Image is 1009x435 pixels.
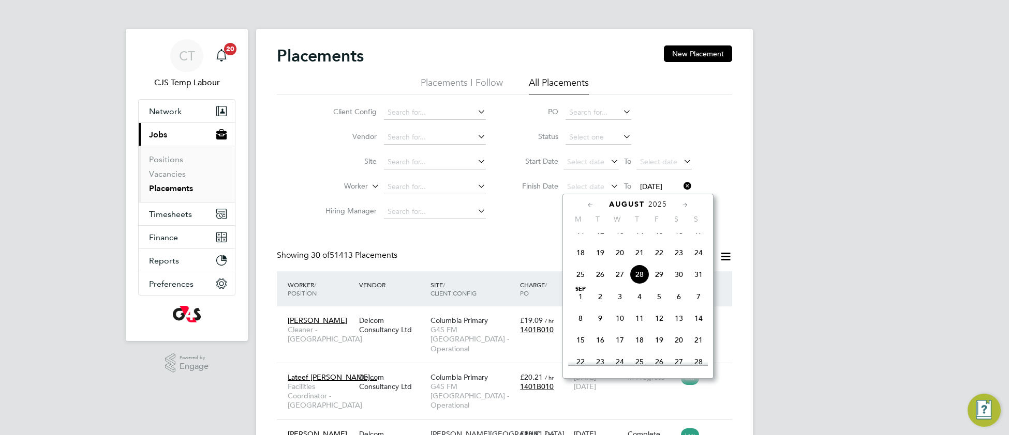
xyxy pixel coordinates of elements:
[138,39,235,89] a: CTCJS Temp Labour
[647,214,666,224] span: F
[311,250,397,260] span: 51413 Placements
[285,424,732,432] a: [PERSON_NAME]Facilities Coordinator - [GEOGRAPHIC_DATA]Delcom Consultancy Ltd[PERSON_NAME][GEOGRA...
[664,45,732,62] button: New Placement
[669,352,689,371] span: 27
[640,182,662,191] span: [DATE]
[179,49,195,63] span: CT
[149,106,182,116] span: Network
[649,287,669,306] span: 5
[666,214,686,224] span: S
[317,107,377,116] label: Client Config
[689,265,708,284] span: 31
[669,243,689,262] span: 23
[520,281,547,297] span: / PO
[630,352,649,371] span: 25
[574,382,596,391] span: [DATE]
[311,250,330,260] span: 30 of
[288,281,317,297] span: / Position
[149,256,179,266] span: Reports
[590,243,610,262] span: 19
[149,169,186,179] a: Vacancies
[520,382,554,391] span: 1401B010
[285,310,732,319] a: [PERSON_NAME]Cleaner - [GEOGRAPHIC_DATA]Delcom Consultancy LtdColumbia PrimaryG4S FM [GEOGRAPHIC_...
[689,287,708,306] span: 7
[669,330,689,350] span: 20
[517,275,571,302] div: Charge
[149,279,194,289] span: Preferences
[610,330,630,350] span: 17
[610,287,630,306] span: 3
[669,308,689,328] span: 13
[357,310,428,339] div: Delcom Consultancy Ltd
[610,265,630,284] span: 27
[968,394,1001,427] button: Engage Resource Center
[384,105,486,120] input: Search for...
[149,209,192,219] span: Timesheets
[588,214,607,224] span: T
[421,76,503,95] li: Placements I Follow
[571,330,590,350] span: 15
[567,157,604,166] span: Select date
[149,130,167,139] span: Jobs
[621,154,634,168] span: To
[138,76,235,89] span: CJS Temp Labour
[590,330,610,350] span: 16
[317,157,377,166] label: Site
[285,367,732,376] a: Lateef [PERSON_NAME]…Facilities Coordinator - [GEOGRAPHIC_DATA]Delcom Consultancy LtdColumbia Pri...
[520,316,543,325] span: £19.09
[568,214,588,224] span: M
[545,374,554,381] span: / hr
[571,243,590,262] span: 18
[669,265,689,284] span: 30
[610,352,630,371] span: 24
[590,287,610,306] span: 2
[630,265,649,284] span: 28
[317,132,377,141] label: Vendor
[610,308,630,328] span: 10
[630,287,649,306] span: 4
[357,275,428,294] div: Vendor
[520,325,554,334] span: 1401B010
[317,206,377,215] label: Hiring Manager
[277,45,364,66] h2: Placements
[139,123,235,146] button: Jobs
[571,352,590,371] span: 22
[288,325,354,344] span: Cleaner - [GEOGRAPHIC_DATA]
[285,275,357,302] div: Worker
[590,352,610,371] span: 23
[590,308,610,328] span: 9
[607,214,627,224] span: W
[138,306,235,322] a: Go to home page
[689,352,708,371] span: 28
[288,372,377,382] span: Lateef [PERSON_NAME]…
[571,287,590,292] span: Sep
[139,203,235,225] button: Timesheets
[630,308,649,328] span: 11
[566,130,631,145] input: Select one
[357,367,428,396] div: Delcom Consultancy Ltd
[512,132,558,141] label: Status
[529,76,589,95] li: All Placements
[649,308,669,328] span: 12
[571,308,590,328] span: 8
[512,181,558,191] label: Finish Date
[630,330,649,350] span: 18
[149,154,183,164] a: Positions
[681,371,699,385] span: Low
[431,372,488,382] span: Columbia Primary
[689,243,708,262] span: 24
[126,29,248,341] nav: Main navigation
[649,243,669,262] span: 22
[139,272,235,295] button: Preferences
[431,382,515,410] span: G4S FM [GEOGRAPHIC_DATA] - Operational
[384,205,486,219] input: Search for...
[211,39,232,72] a: 20
[288,316,347,325] span: [PERSON_NAME]
[566,105,631,120] input: Search for...
[609,200,645,209] span: August
[630,243,649,262] span: 21
[384,155,486,169] input: Search for...
[649,265,669,284] span: 29
[649,330,669,350] span: 19
[571,287,590,306] span: 1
